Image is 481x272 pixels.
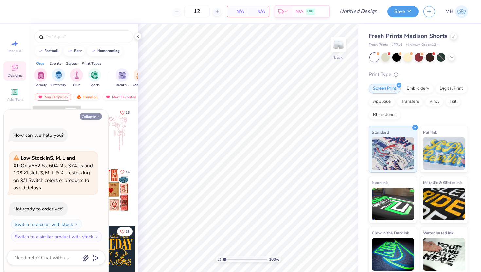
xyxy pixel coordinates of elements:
button: homecoming [87,46,123,56]
button: Like [117,108,133,117]
span: FREE [307,9,314,14]
a: MH [445,5,468,18]
div: Not ready to order yet? [13,206,64,212]
img: trend_line.gif [67,49,73,53]
img: Puff Ink [423,137,465,170]
div: Orgs [36,61,45,66]
div: filter for Fraternity [51,68,66,88]
div: Most Favorited [102,93,139,101]
span: MH [445,8,454,15]
img: most_fav.gif [38,95,43,99]
div: Vinyl [425,97,443,107]
button: filter button [115,68,130,88]
span: Neon Ink [372,179,388,186]
span: Sports [90,83,100,88]
span: Fraternity [51,83,66,88]
button: filter button [88,68,101,88]
span: Parent's Weekend [115,83,130,88]
img: Metallic & Glitter Ink [423,188,465,220]
span: N/A [295,8,303,15]
div: Screen Print [369,84,401,94]
div: filter for Sorority [34,68,47,88]
img: Club Image [73,71,80,79]
button: Switch to a similar product with stock [11,231,102,242]
div: Your Org's Fav [35,93,71,101]
div: Foil [445,97,461,107]
div: filter for Parent's Weekend [115,68,130,88]
div: filter for Club [70,68,83,88]
span: N/A [231,8,244,15]
span: Add Text [7,97,23,102]
div: filter for Game Day [133,68,148,88]
span: 18 [126,230,130,233]
img: trending.gif [76,95,81,99]
button: filter button [34,68,47,88]
div: Digital Print [436,84,467,94]
button: bear [64,46,85,56]
span: Only 652 Ss, 604 Ms, 374 Ls and 103 XLs left. S, M, L & XL restocking on 9/1. Switch colors or pr... [13,155,93,191]
button: Like [117,227,133,236]
span: Game Day [133,83,148,88]
div: homecoming [97,49,120,53]
img: Glow in the Dark Ink [372,238,414,271]
strong: Low Stock in S, M, L and XL : [13,155,75,169]
div: Rhinestones [369,110,401,120]
span: 100 % [269,256,279,262]
div: Events [49,61,61,66]
div: bear [74,49,82,53]
span: Fresh Prints [369,42,388,48]
span: 15 [126,111,130,114]
div: Styles [66,61,77,66]
button: Like [63,108,79,117]
div: Embroidery [402,84,434,94]
input: – – [184,6,210,17]
img: Parent's Weekend Image [118,71,126,79]
img: most_fav.gif [105,95,111,99]
span: Club [73,83,80,88]
input: Untitled Design [334,5,383,18]
span: # FP16 [391,42,402,48]
div: football [45,49,59,53]
span: 14 [126,171,130,174]
span: Minimum Order: 12 + [406,42,438,48]
span: Standard [372,129,389,136]
span: Metallic & Glitter Ink [423,179,462,186]
span: Designs [8,73,22,78]
span: N/A [252,8,265,15]
span: Glow in the Dark Ink [372,229,409,236]
img: Game Day Image [136,71,144,79]
button: football [34,46,62,56]
img: trend_line.gif [91,49,96,53]
span: Image AI [7,48,23,54]
button: Collapse [80,113,102,120]
img: Fraternity Image [55,71,62,79]
img: trend_line.gif [38,49,43,53]
span: Sorority [35,83,47,88]
button: filter button [51,68,66,88]
button: Switch to a color with stock [11,219,82,229]
div: Print Type [369,71,468,78]
img: Switch to a color with stock [74,222,78,226]
div: Print Types [82,61,101,66]
span: Water based Ink [423,229,453,236]
button: Save [387,6,419,17]
img: Switch to a similar product with stock [95,235,98,239]
div: filter for Sports [88,68,101,88]
img: Mia Hurtado [455,5,468,18]
button: filter button [70,68,83,88]
button: filter button [133,68,148,88]
div: Trending [73,93,100,101]
img: Back [332,38,345,51]
button: Like [117,168,133,176]
div: Transfers [397,97,423,107]
img: Sorority Image [37,71,45,79]
span: Puff Ink [423,129,437,136]
span: Fresh Prints Madison Shorts [369,32,448,40]
div: Back [334,54,343,60]
div: How can we help you? [13,132,64,138]
img: Neon Ink [372,188,414,220]
img: Sports Image [91,71,98,79]
input: Try "Alpha" [45,33,129,40]
div: Applique [369,97,395,107]
img: Water based Ink [423,238,465,271]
